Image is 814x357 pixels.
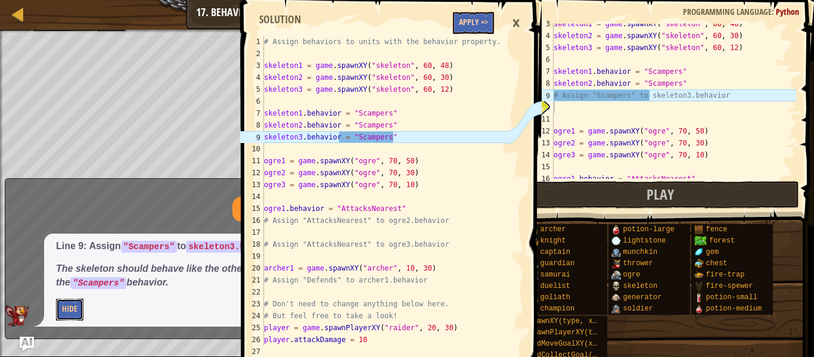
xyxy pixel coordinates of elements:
[253,12,307,27] div: Solution
[530,30,554,42] div: 4
[56,240,374,253] p: Line 9: Assign to .
[56,299,83,321] button: Hide
[453,12,494,34] button: Apply =>
[530,125,554,137] div: 12
[540,293,570,302] span: goliath
[240,298,264,310] div: 23
[5,305,29,327] img: AI
[611,281,621,291] img: portrait.png
[70,277,126,289] code: "Scampers"
[540,259,575,268] span: guardian
[706,271,745,279] span: fire-trap
[683,6,772,17] span: Programming language
[530,137,554,149] div: 13
[240,167,264,179] div: 12
[623,237,666,245] span: lightstone
[611,270,621,280] img: portrait.png
[623,282,658,290] span: skeleton
[611,259,621,268] img: portrait.png
[529,317,610,325] span: spawnXY(type, x, y)
[706,293,757,302] span: potion-small
[240,262,264,274] div: 20
[611,304,621,313] img: portrait.png
[540,225,566,234] span: archer
[694,259,704,268] img: portrait.png
[540,248,570,256] span: captain
[240,48,264,60] div: 2
[694,236,707,246] img: trees_1.png
[530,149,554,161] div: 14
[121,241,177,253] code: "Scampers"
[623,271,641,279] span: ogre
[240,310,264,322] div: 24
[611,293,621,302] img: portrait.png
[530,42,554,54] div: 5
[694,281,704,291] img: portrait.png
[530,113,554,125] div: 11
[240,95,264,107] div: 6
[530,173,554,185] div: 16
[694,247,704,257] img: portrait.png
[611,225,621,234] img: portrait.png
[186,241,283,253] code: skeleton3.behavior
[521,181,799,209] button: Play
[529,340,610,348] span: addMoveGoalXY(x, y)
[240,36,264,48] div: 1
[240,250,264,262] div: 19
[623,305,653,313] span: soldier
[540,237,566,245] span: knight
[506,10,526,37] div: ×
[240,215,264,226] div: 16
[706,225,728,234] span: fence
[20,337,34,351] button: Ask AI
[240,179,264,191] div: 13
[706,305,762,313] span: potion-medium
[623,259,653,268] span: thrower
[240,131,264,143] div: 9
[694,293,704,302] img: portrait.png
[530,18,554,30] div: 3
[647,185,674,204] span: Play
[240,83,264,95] div: 5
[694,225,704,234] img: portrait.png
[240,286,264,298] div: 22
[706,248,719,256] span: gem
[706,259,728,268] span: chest
[240,226,264,238] div: 17
[530,89,554,101] div: 9
[240,334,264,346] div: 26
[623,293,662,302] span: generator
[240,322,264,334] div: 25
[240,274,264,286] div: 21
[240,72,264,83] div: 4
[623,225,675,234] span: potion-large
[240,191,264,203] div: 14
[694,270,704,280] img: portrait.png
[530,77,554,89] div: 8
[240,119,264,131] div: 8
[530,161,554,173] div: 15
[623,248,658,256] span: munchkin
[240,107,264,119] div: 7
[540,271,570,279] span: samurai
[530,101,554,113] div: 10
[540,305,575,313] span: champion
[240,155,264,167] div: 11
[772,6,776,17] span: :
[776,6,799,17] span: Python
[706,282,753,290] span: fire-spewer
[709,237,735,245] span: forest
[611,247,621,257] img: portrait.png
[530,54,554,66] div: 6
[694,304,704,313] img: portrait.png
[529,328,636,337] span: spawnPlayerXY(type, x, y)
[240,60,264,72] div: 3
[530,66,554,77] div: 7
[56,263,293,287] em: The skeleton should behave like the others by using the behavior.
[540,282,570,290] span: duelist
[240,203,264,215] div: 15
[240,238,264,250] div: 18
[240,143,264,155] div: 10
[611,236,621,246] img: portrait.png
